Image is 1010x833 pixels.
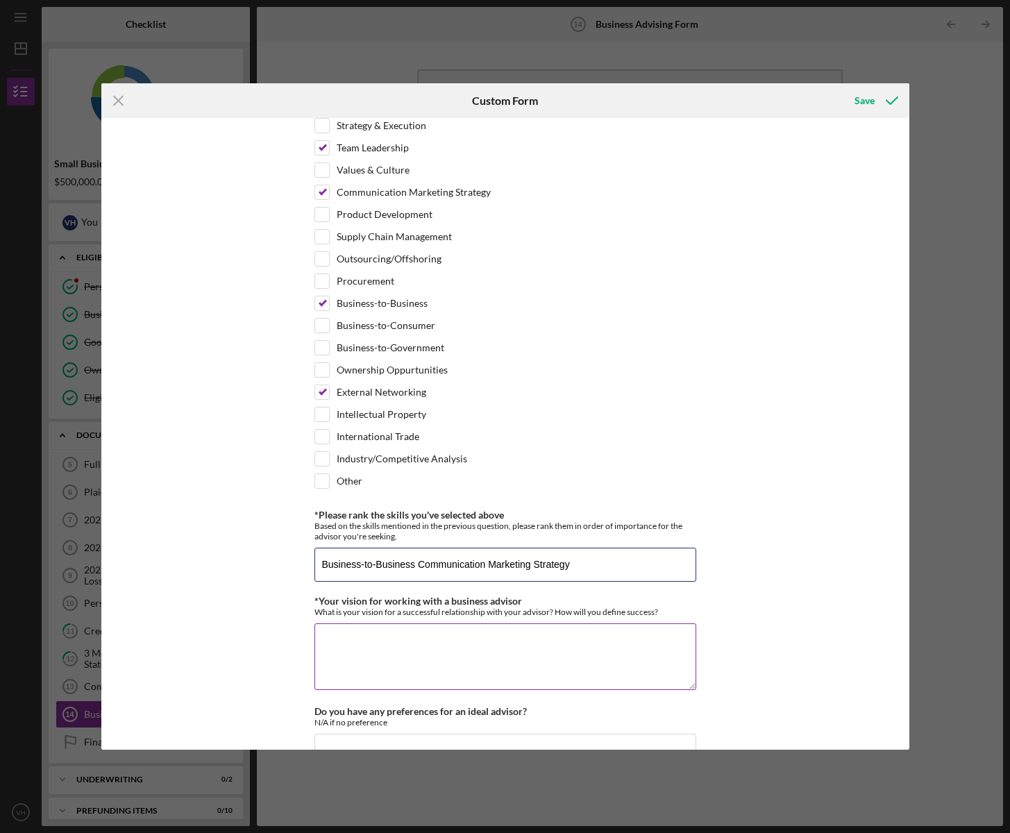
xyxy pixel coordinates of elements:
label: International Trade [337,430,419,444]
label: Team Leadership [337,141,409,155]
div: Save [855,87,875,115]
label: Ownership Oppurtunities [337,363,448,377]
div: Based on the skills mentioned in the previous question, please rank them in order of importance f... [314,521,696,541]
div: What is your vision for a successful relationship with your advisor? How will you define success? [314,607,696,617]
label: *Your vision for working with a business advisor [314,595,522,607]
label: Product Development [337,208,432,221]
label: Communication Marketing Strategy [337,185,491,199]
label: Values & Culture [337,163,410,177]
h6: Custom Form [472,94,538,107]
label: Outsourcing/Offshoring [337,252,441,266]
label: Intellectual Property [337,407,426,421]
label: Procurement [337,274,394,288]
label: Other [337,474,362,488]
label: Business-to-Business [337,296,428,310]
label: External Networking [337,385,426,399]
label: Industry/Competitive Analysis [337,452,467,466]
label: Strategy & Execution [337,119,426,133]
label: *Please rank the skills you've selected above [314,509,504,521]
label: Business-to-Consumer [337,319,435,333]
label: Supply Chain Management [337,230,452,244]
label: Do you have any preferences for an ideal advisor? [314,705,527,717]
label: Business-to-Government [337,341,444,355]
button: Save [841,87,909,115]
div: N/A if no preference [314,717,696,727]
